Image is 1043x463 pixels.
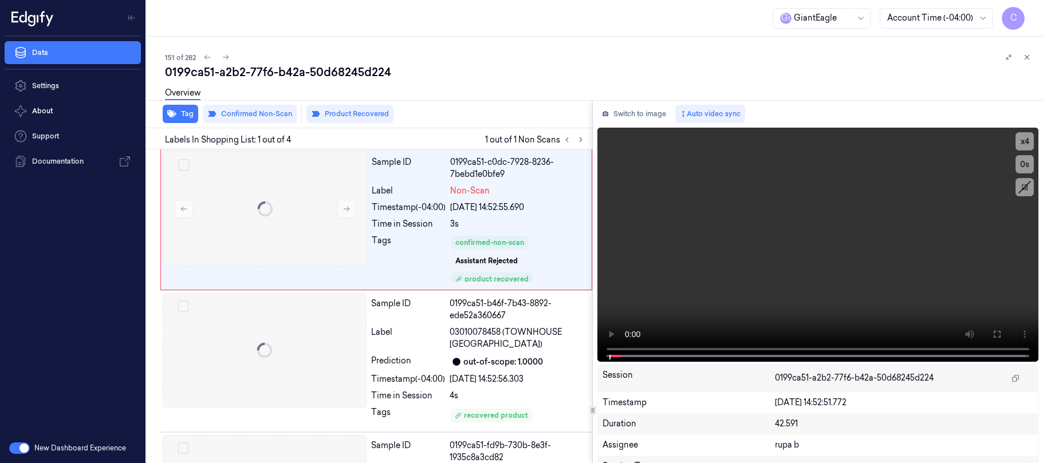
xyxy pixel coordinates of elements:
div: Tags [371,406,445,425]
div: 4s [450,390,585,402]
a: Documentation [5,150,141,173]
button: Switch to image [597,105,671,123]
div: Timestamp (-04:00) [371,373,445,385]
button: Tag [163,105,198,123]
div: 0199ca51-a2b2-77f6-b42a-50d68245d224 [165,64,1034,80]
button: Confirmed Non-Scan [203,105,297,123]
div: [DATE] 14:52:51.772 [775,397,1033,409]
span: 0199ca51-a2b2-77f6-b42a-50d68245d224 [775,372,934,384]
div: 3s [450,218,585,230]
button: About [5,100,141,122]
div: Time in Session [371,390,445,402]
div: 0199ca51-b46f-7b43-8892-ede52a360667 [450,298,585,322]
div: Sample ID [372,156,446,180]
div: Timestamp (-04:00) [372,201,446,213]
div: recovered product [455,410,528,421]
button: Product Recovered [306,105,393,123]
a: Support [5,125,141,148]
div: Label [372,185,446,197]
div: confirmed-non-scan [455,238,524,248]
div: Sample ID [371,298,445,322]
div: rupa b [775,439,1033,451]
a: Overview [165,87,200,100]
button: Select row [178,442,189,454]
a: Data [5,41,141,64]
span: 151 of 282 [165,53,196,62]
div: Prediction [371,355,445,369]
button: x4 [1016,132,1034,151]
span: 1 out of 1 Non Scans [485,133,588,147]
div: 0199ca51-c0dc-7928-8236-7bebd1e0bfe9 [450,156,585,180]
button: Select row [178,300,189,312]
div: Duration [603,418,775,430]
button: C [1002,7,1025,30]
span: 03010078458 (TOWNHOUSE [GEOGRAPHIC_DATA]) [450,326,585,350]
div: Time in Session [372,218,446,230]
span: Non-Scan [450,185,490,197]
div: Session [603,369,775,387]
button: Toggle Navigation [123,9,141,27]
button: Auto video sync [675,105,745,123]
div: Tags [372,235,446,283]
button: 0s [1016,155,1034,173]
div: product recovered [455,274,529,284]
div: Label [371,326,445,350]
div: [DATE] 14:52:55.690 [450,201,585,213]
a: Settings [5,74,141,97]
span: G i [780,13,792,24]
div: Timestamp [603,397,775,409]
button: Select row [178,159,190,171]
span: Labels In Shopping List: 1 out of 4 [165,134,291,146]
div: Assistant Rejected [455,256,518,266]
div: out-of-scope: 1.0000 [463,356,543,368]
div: [DATE] 14:52:56.303 [450,373,585,385]
div: Assignee [603,439,775,451]
div: 42.591 [775,418,1033,430]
